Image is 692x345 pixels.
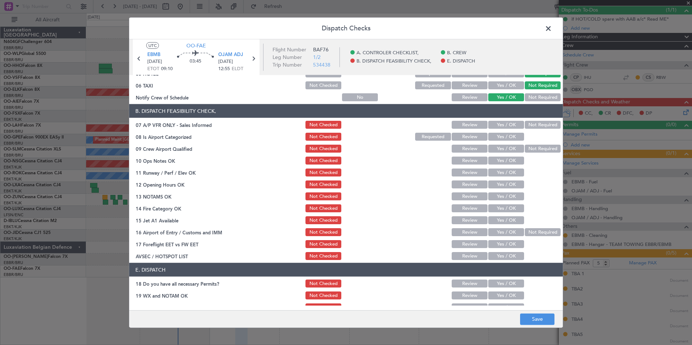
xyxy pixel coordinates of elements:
button: Not Required [525,93,561,101]
button: Not Required [525,81,561,89]
button: Not Required [525,121,561,129]
header: Dispatch Checks [129,18,563,39]
button: Not Required [525,228,561,236]
button: Not Required [525,145,561,153]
